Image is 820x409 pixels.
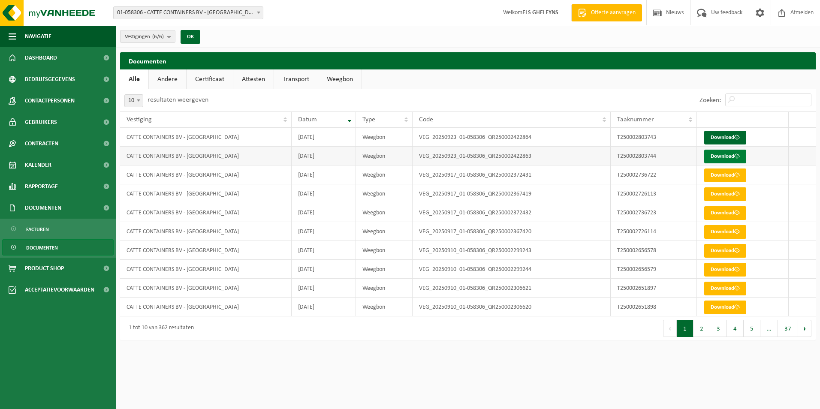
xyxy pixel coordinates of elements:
span: Offerte aanvragen [589,9,638,17]
span: 01-058306 - CATTE CONTAINERS BV - OUDENAARDE [114,7,263,19]
td: Weegbon [356,165,413,184]
td: T250002651898 [611,298,696,316]
td: T250002736723 [611,203,696,222]
td: Weegbon [356,128,413,147]
td: CATTE CONTAINERS BV - [GEOGRAPHIC_DATA] [120,298,292,316]
a: Download [704,131,746,144]
span: 10 [124,94,143,107]
span: Vestigingen [125,30,164,43]
span: … [760,320,778,337]
td: T250002656578 [611,241,696,260]
button: Previous [663,320,677,337]
td: T250002736722 [611,165,696,184]
td: [DATE] [292,184,356,203]
a: Download [704,282,746,295]
span: Navigatie [25,26,51,47]
a: Download [704,187,746,201]
td: T250002726113 [611,184,696,203]
td: CATTE CONTAINERS BV - [GEOGRAPHIC_DATA] [120,128,292,147]
td: [DATE] [292,128,356,147]
td: Weegbon [356,147,413,165]
td: [DATE] [292,147,356,165]
button: 37 [778,320,798,337]
td: Weegbon [356,260,413,279]
td: VEG_20250917_01-058306_QR250002367420 [413,222,611,241]
a: Download [704,244,746,258]
td: [DATE] [292,298,356,316]
span: Documenten [25,197,61,219]
a: Certificaat [187,69,233,89]
td: Weegbon [356,184,413,203]
strong: ELS GHELEYNS [522,9,558,16]
td: Weegbon [356,298,413,316]
a: Alle [120,69,148,89]
td: VEG_20250910_01-058306_QR250002306621 [413,279,611,298]
td: VEG_20250917_01-058306_QR250002372432 [413,203,611,222]
span: Vestiging [127,116,152,123]
span: Facturen [26,221,49,238]
td: VEG_20250910_01-058306_QR250002299243 [413,241,611,260]
td: T250002803744 [611,147,696,165]
button: Next [798,320,811,337]
a: Download [704,150,746,163]
td: CATTE CONTAINERS BV - [GEOGRAPHIC_DATA] [120,203,292,222]
span: Product Shop [25,258,64,279]
button: 4 [727,320,744,337]
a: Facturen [2,221,114,237]
button: 1 [677,320,693,337]
span: Taaknummer [617,116,654,123]
td: CATTE CONTAINERS BV - [GEOGRAPHIC_DATA] [120,241,292,260]
td: [DATE] [292,165,356,184]
td: Weegbon [356,279,413,298]
div: 1 tot 10 van 362 resultaten [124,321,194,336]
span: Kalender [25,154,51,176]
td: [DATE] [292,241,356,260]
td: VEG_20250910_01-058306_QR250002306620 [413,298,611,316]
span: Bedrijfsgegevens [25,69,75,90]
a: Documenten [2,239,114,256]
a: Download [704,206,746,220]
span: Acceptatievoorwaarden [25,279,94,301]
label: Zoeken: [699,97,721,104]
td: CATTE CONTAINERS BV - [GEOGRAPHIC_DATA] [120,184,292,203]
span: 10 [125,95,143,107]
a: Download [704,225,746,239]
a: Attesten [233,69,274,89]
span: Gebruikers [25,111,57,133]
h2: Documenten [120,52,816,69]
span: Dashboard [25,47,57,69]
td: Weegbon [356,203,413,222]
td: VEG_20250923_01-058306_QR250002422864 [413,128,611,147]
span: 01-058306 - CATTE CONTAINERS BV - OUDENAARDE [113,6,263,19]
td: Weegbon [356,241,413,260]
td: [DATE] [292,203,356,222]
a: Offerte aanvragen [571,4,642,21]
td: Weegbon [356,222,413,241]
td: T250002656579 [611,260,696,279]
td: CATTE CONTAINERS BV - [GEOGRAPHIC_DATA] [120,260,292,279]
a: Download [704,168,746,182]
button: 2 [693,320,710,337]
button: OK [181,30,200,44]
td: VEG_20250910_01-058306_QR250002299244 [413,260,611,279]
td: VEG_20250923_01-058306_QR250002422863 [413,147,611,165]
span: Contracten [25,133,58,154]
td: T250002803743 [611,128,696,147]
a: Download [704,301,746,314]
td: VEG_20250917_01-058306_QR250002367419 [413,184,611,203]
td: VEG_20250917_01-058306_QR250002372431 [413,165,611,184]
td: [DATE] [292,279,356,298]
td: T250002651897 [611,279,696,298]
td: CATTE CONTAINERS BV - [GEOGRAPHIC_DATA] [120,279,292,298]
span: Code [419,116,433,123]
a: Andere [149,69,186,89]
count: (6/6) [152,34,164,39]
button: 3 [710,320,727,337]
label: resultaten weergeven [148,96,208,103]
a: Transport [274,69,318,89]
button: Vestigingen(6/6) [120,30,175,43]
a: Download [704,263,746,277]
td: T250002726114 [611,222,696,241]
span: Contactpersonen [25,90,75,111]
td: CATTE CONTAINERS BV - [GEOGRAPHIC_DATA] [120,165,292,184]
